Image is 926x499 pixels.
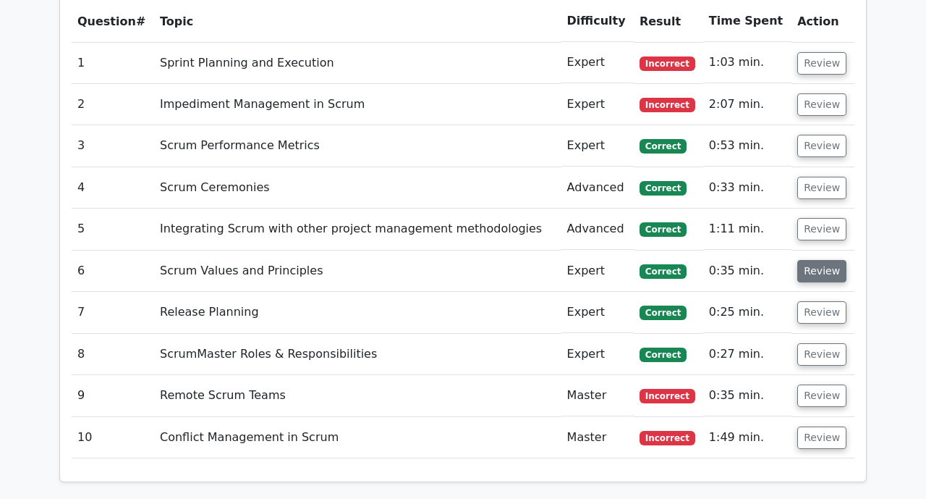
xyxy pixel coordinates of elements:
span: Correct [640,264,687,279]
button: Review [797,427,846,449]
td: Master [561,375,634,416]
td: Expert [561,42,634,83]
td: Expert [561,251,634,292]
td: 1:11 min. [703,209,791,250]
th: Time Spent [703,1,791,42]
button: Review [797,93,846,116]
td: 0:35 min. [703,251,791,292]
td: Conflict Management in Scrum [154,417,561,458]
td: Scrum Ceremonies [154,167,561,209]
th: Result [634,1,703,42]
td: 2:07 min. [703,84,791,125]
span: Correct [640,306,687,320]
td: 2 [72,84,154,125]
td: 7 [72,292,154,333]
td: Integrating Scrum with other project management methodologies [154,209,561,250]
td: Expert [561,84,634,125]
span: Correct [640,348,687,362]
td: Scrum Performance Metrics [154,125,561,167]
th: Action [791,1,854,42]
td: 5 [72,209,154,250]
td: 4 [72,167,154,209]
span: Incorrect [640,98,695,112]
td: 0:33 min. [703,167,791,209]
span: Incorrect [640,56,695,71]
td: Advanced [561,209,634,250]
span: Incorrect [640,389,695,403]
td: 8 [72,334,154,375]
td: ScrumMaster Roles & Responsibilities [154,334,561,375]
td: 0:53 min. [703,125,791,167]
td: Expert [561,125,634,167]
td: 1:03 min. [703,42,791,83]
th: Topic [154,1,561,42]
td: 10 [72,417,154,458]
span: Correct [640,222,687,237]
button: Review [797,218,846,240]
td: 3 [72,125,154,167]
td: 1 [72,42,154,83]
span: Incorrect [640,431,695,445]
button: Review [797,177,846,199]
td: Remote Scrum Teams [154,375,561,416]
span: Correct [640,181,687,196]
td: Sprint Planning and Execution [154,42,561,83]
th: Difficulty [561,1,634,42]
th: # [72,1,154,42]
td: Impediment Management in Scrum [154,84,561,125]
button: Review [797,135,846,157]
button: Review [797,301,846,324]
span: Question [77,14,136,28]
td: 6 [72,251,154,292]
td: 9 [72,375,154,416]
td: Master [561,417,634,458]
td: 0:27 min. [703,334,791,375]
td: Advanced [561,167,634,209]
td: Scrum Values and Principles [154,251,561,292]
button: Review [797,52,846,75]
td: 0:35 min. [703,375,791,416]
td: Expert [561,334,634,375]
td: Expert [561,292,634,333]
button: Review [797,385,846,407]
span: Correct [640,139,687,154]
td: Release Planning [154,292,561,333]
td: 0:25 min. [703,292,791,333]
td: 1:49 min. [703,417,791,458]
button: Review [797,343,846,366]
button: Review [797,260,846,282]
